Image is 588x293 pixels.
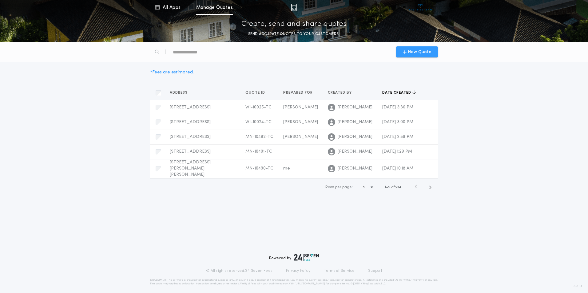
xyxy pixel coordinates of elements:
[170,149,211,154] span: [STREET_ADDRESS]
[338,149,372,155] span: [PERSON_NAME]
[382,166,413,171] span: [DATE] 10:18 AM
[338,166,372,172] span: [PERSON_NAME]
[396,46,438,57] button: New Quote
[245,135,273,139] span: MN-10492-TC
[283,105,318,110] span: [PERSON_NAME]
[328,90,353,95] span: Created by
[388,186,390,189] span: 5
[286,268,311,273] a: Privacy Policy
[206,268,272,273] p: © All rights reserved. 24|Seven Fees
[382,90,416,96] button: Date created
[363,182,375,192] button: 5
[248,31,340,37] p: SEND ACCURATE QUOTES TO YOUR CUSTOMERS.
[170,135,211,139] span: [STREET_ADDRESS]
[170,105,211,110] span: [STREET_ADDRESS]
[283,135,318,139] span: [PERSON_NAME]
[291,4,297,11] img: img
[363,184,365,190] h1: 5
[283,90,314,95] span: Prepared for
[241,19,347,29] p: Create, send and share quotes
[385,186,386,189] span: 1
[245,149,272,154] span: MN-10491-TC
[382,90,412,95] span: Date created
[170,120,211,124] span: [STREET_ADDRESS]
[324,268,355,273] a: Terms of Service
[170,90,189,95] span: Address
[245,90,270,96] button: Quote ID
[368,268,382,273] a: Support
[408,49,431,55] span: New Quote
[245,166,273,171] span: MN-10490-TC
[150,278,438,286] p: DISCLAIMER: This estimate is provided for informational purposes only. 24|Seven Fees, a product o...
[294,254,319,261] img: logo
[391,185,401,190] span: of 534
[328,90,356,96] button: Created by
[283,166,290,171] span: me
[382,135,413,139] span: [DATE] 2:59 PM
[269,254,319,261] div: Powered by
[170,160,211,177] span: [STREET_ADDRESS][PERSON_NAME][PERSON_NAME]
[338,134,372,140] span: [PERSON_NAME]
[382,120,413,124] span: [DATE] 3:00 PM
[245,90,266,95] span: Quote ID
[150,69,194,76] div: * Fees are estimated.
[170,90,192,96] button: Address
[245,105,272,110] span: WI-10025-TC
[283,120,318,124] span: [PERSON_NAME]
[338,104,372,111] span: [PERSON_NAME]
[295,283,325,285] a: [URL][DOMAIN_NAME]
[409,4,432,10] img: vs-icon
[325,186,353,189] span: Rows per page:
[382,149,412,154] span: [DATE] 1:29 PM
[245,120,272,124] span: WI-10024-TC
[338,119,372,125] span: [PERSON_NAME]
[574,283,582,289] span: 3.8.0
[382,105,413,110] span: [DATE] 3:36 PM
